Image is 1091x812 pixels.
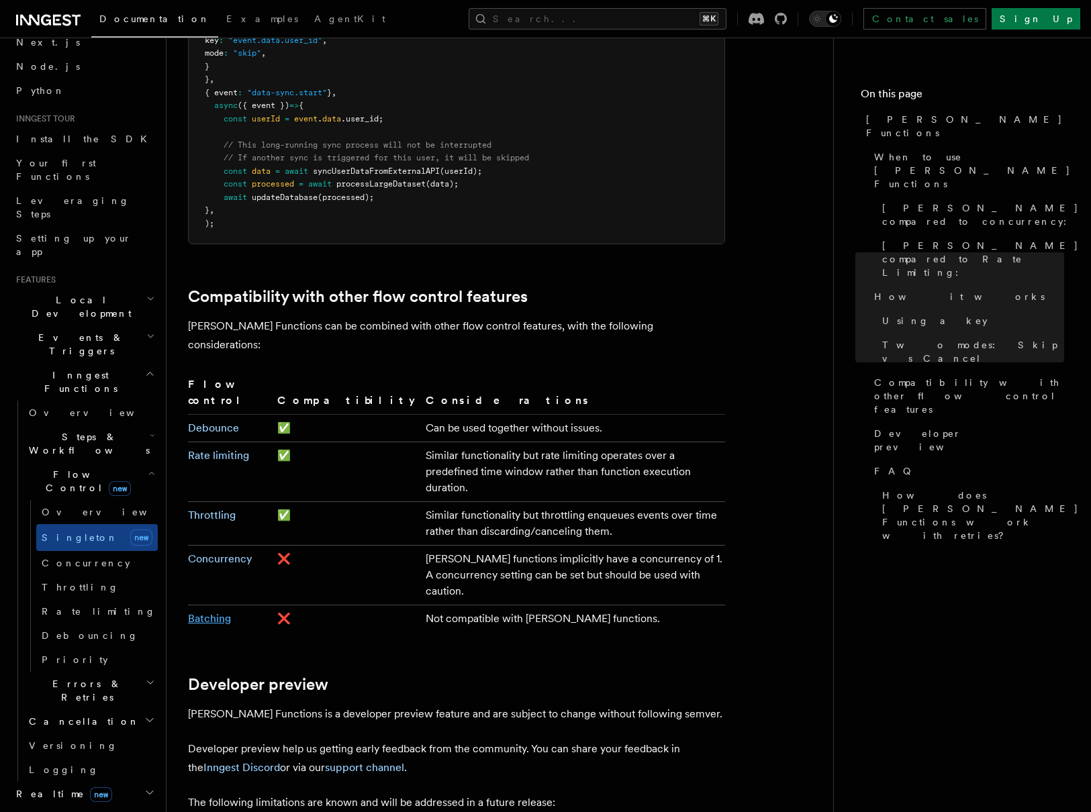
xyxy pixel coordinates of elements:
[188,376,272,415] th: Flow control
[882,489,1079,542] span: How does [PERSON_NAME] Functions work with retries?
[11,331,146,358] span: Events & Triggers
[308,179,332,189] span: await
[205,74,209,84] span: }
[224,48,228,58] span: :
[16,85,65,96] span: Python
[11,226,158,264] a: Setting up your app
[874,150,1071,191] span: When to use [PERSON_NAME] Functions
[228,36,322,45] span: "event.data.user_id"
[11,274,56,285] span: Features
[42,654,108,665] span: Priority
[294,114,318,123] span: event
[318,193,374,202] span: (processed);
[91,4,218,38] a: Documentation
[209,205,214,215] span: ,
[219,36,224,45] span: :
[188,287,528,306] a: Compatibility with other flow control features
[214,101,238,110] span: async
[252,179,294,189] span: processed
[261,48,266,58] span: ,
[23,709,158,733] button: Cancellation
[420,546,725,605] td: [PERSON_NAME] functions implicitly have a concurrency of 1. A concurrency setting can be set but ...
[109,481,131,496] span: new
[188,552,252,565] a: Concurrency
[869,459,1064,483] a: FAQ
[23,758,158,782] a: Logging
[11,368,145,395] span: Inngest Functions
[11,54,158,79] a: Node.js
[11,30,158,54] a: Next.js
[420,502,725,546] td: Similar functionality but throttling enqueues events over time rather than discarding/canceling t...
[469,8,726,30] button: Search...⌘K
[332,88,336,97] span: ,
[327,88,332,97] span: }
[23,733,158,758] a: Versioning
[36,500,158,524] a: Overview
[188,317,725,354] p: [PERSON_NAME] Functions can be combined with other flow control features, with the following cons...
[336,179,426,189] span: processLargeDataset
[42,507,180,517] span: Overview
[869,145,1064,196] a: When to use [PERSON_NAME] Functions
[299,179,303,189] span: =
[285,166,308,176] span: await
[29,407,167,418] span: Overview
[36,524,158,551] a: Singletonnew
[188,740,725,777] p: Developer preview help us getting early feedback from the community. You can share your feedback ...
[272,605,420,633] td: ❌
[866,113,1064,140] span: [PERSON_NAME] Functions
[11,113,75,124] span: Inngest tour
[188,421,239,434] a: Debounce
[16,134,155,144] span: Install the SDK
[188,449,249,462] a: Rate limiting
[285,114,289,123] span: =
[809,11,841,27] button: Toggle dark mode
[23,672,158,709] button: Errors & Retries
[16,158,96,182] span: Your first Functions
[36,551,158,575] a: Concurrency
[341,114,383,123] span: .user_id;
[869,421,1064,459] a: Developer preview
[16,37,80,48] span: Next.js
[226,13,298,24] span: Examples
[205,219,214,228] span: );
[23,425,158,462] button: Steps & Workflows
[874,376,1064,416] span: Compatibility with other flow control features
[420,376,725,415] th: Considerations
[11,787,112,801] span: Realtime
[36,648,158,672] a: Priority
[289,101,299,110] span: =>
[224,166,247,176] span: const
[11,189,158,226] a: Leveraging Steps
[36,623,158,648] a: Debouncing
[29,764,99,775] span: Logging
[420,442,725,502] td: Similar functionality but rate limiting operates over a predefined time window rather than functi...
[42,558,130,568] span: Concurrency
[23,401,158,425] a: Overview
[874,427,1064,454] span: Developer preview
[700,12,718,26] kbd: ⌘K
[314,13,385,24] span: AgentKit
[252,193,318,202] span: updateDatabase
[420,605,725,633] td: Not compatible with [PERSON_NAME] functions.
[882,239,1079,279] span: [PERSON_NAME] compared to Rate Limiting:
[863,8,986,30] a: Contact sales
[238,88,242,97] span: :
[11,288,158,325] button: Local Development
[272,502,420,546] td: ✅
[11,127,158,151] a: Install the SDK
[882,201,1079,228] span: [PERSON_NAME] compared to concurrency:
[16,195,130,219] span: Leveraging Steps
[23,430,150,457] span: Steps & Workflows
[877,234,1064,285] a: [PERSON_NAME] compared to Rate Limiting:
[218,4,306,36] a: Examples
[11,151,158,189] a: Your first Functions
[188,509,236,521] a: Throttling
[11,325,158,363] button: Events & Triggers
[16,233,132,257] span: Setting up your app
[325,761,404,774] a: support channel
[29,740,117,751] span: Versioning
[188,793,725,812] p: The following limitations are known and will be addressed in a future release:
[11,363,158,401] button: Inngest Functions
[252,114,280,123] span: userId
[224,179,247,189] span: const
